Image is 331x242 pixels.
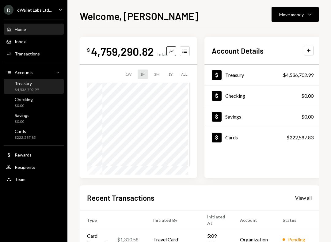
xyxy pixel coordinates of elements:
[156,52,166,57] div: Total
[295,194,312,201] a: View all
[4,36,64,47] a: Inbox
[152,70,162,79] div: 3M
[204,106,321,127] a: Savings$0.00
[15,39,26,44] div: Inbox
[204,85,321,106] a: Checking$0.00
[225,134,238,140] div: Cards
[179,70,190,79] div: ALL
[15,27,26,32] div: Home
[17,7,52,13] div: dWallet Labs Ltd...
[15,152,32,157] div: Rewards
[15,51,40,56] div: Transactions
[283,71,314,79] div: $4,536,702.99
[301,92,314,100] div: $0.00
[15,177,25,182] div: Team
[80,210,146,230] th: Type
[4,48,64,59] a: Transactions
[15,70,33,75] div: Accounts
[166,70,175,79] div: 1Y
[212,46,264,56] h2: Account Details
[15,113,29,118] div: Savings
[204,127,321,148] a: Cards$222,587.83
[4,174,64,185] a: Team
[4,79,64,94] a: Treasury$4,536,702.99
[123,70,134,79] div: 1W
[87,47,90,53] div: $
[15,129,36,134] div: Cards
[4,95,64,110] a: Checking$0.00
[15,164,35,170] div: Recipients
[4,127,64,142] a: Cards$222,587.83
[272,7,319,22] button: Move money
[15,135,36,140] div: $222,587.83
[4,111,64,126] a: Savings$0.00
[4,149,64,160] a: Rewards
[225,72,244,78] div: Treasury
[4,5,13,15] div: D
[80,10,198,22] h1: Welcome, [PERSON_NAME]
[200,210,233,230] th: Initiated At
[146,210,200,230] th: Initiated By
[15,81,39,86] div: Treasury
[15,87,39,93] div: $4,536,702.99
[4,161,64,172] a: Recipients
[87,193,154,203] h2: Recent Transactions
[91,44,154,58] div: 4,759,290.82
[138,70,148,79] div: 1M
[204,65,321,85] a: Treasury$4,536,702.99
[15,97,33,102] div: Checking
[287,134,314,141] div: $222,587.83
[233,210,275,230] th: Account
[295,195,312,201] div: View all
[4,67,64,78] a: Accounts
[225,114,241,119] div: Savings
[275,210,319,230] th: Status
[279,11,304,18] div: Move money
[15,119,29,124] div: $0.00
[225,93,245,99] div: Checking
[4,24,64,35] a: Home
[301,113,314,120] div: $0.00
[15,103,33,108] div: $0.00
